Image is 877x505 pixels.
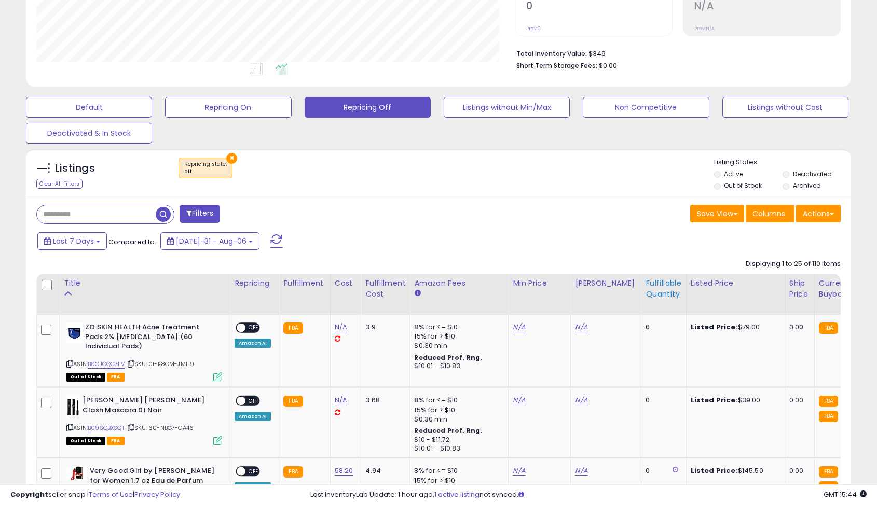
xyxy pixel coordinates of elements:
a: N/A [513,466,525,476]
button: Repricing Off [305,97,431,118]
a: N/A [575,395,587,405]
div: $39.00 [691,396,777,405]
button: Save View [690,205,744,222]
button: Columns [746,205,794,222]
div: 4.94 [365,466,402,475]
b: Very Good Girl by [PERSON_NAME] for Women 1.7 oz Eau de Parfum Spray [90,466,216,498]
b: Reduced Prof. Rng. [414,426,482,435]
span: Repricing state : [184,160,227,176]
div: [PERSON_NAME] [575,278,637,289]
a: 58.20 [335,466,353,476]
b: Reduced Prof. Rng. [414,353,482,362]
span: OFF [245,467,262,476]
div: 0.00 [789,396,806,405]
div: Repricing [235,278,275,289]
b: [PERSON_NAME] [PERSON_NAME] Clash Mascara 01 Noir [83,396,209,417]
span: | SKU: 01-K8CM-JMH9 [126,360,194,368]
button: [DATE]-31 - Aug-06 [160,232,259,250]
button: Repricing On [165,97,291,118]
div: Title [64,278,226,289]
a: B09SQBXSQT [88,424,125,432]
a: N/A [335,322,347,332]
a: B0CJCQC7LV [88,360,125,369]
span: OFF [245,397,262,405]
span: All listings that are currently out of stock and unavailable for purchase on Amazon [66,373,105,382]
small: FBA [819,466,838,478]
small: FBA [283,396,303,407]
h5: Listings [55,161,95,176]
b: Listed Price: [691,395,738,405]
div: Displaying 1 to 25 of 110 items [746,259,841,269]
div: ASIN: [66,322,222,380]
img: 31n4acAJbfL._SL40_.jpg [66,466,87,480]
span: $0.00 [599,61,617,71]
small: FBA [819,396,838,407]
a: N/A [513,395,525,405]
div: seller snap | | [10,490,180,500]
div: $0.30 min [414,415,500,424]
button: Default [26,97,152,118]
div: Amazon AI [235,339,271,348]
img: 31iZYWjvd3L._SL40_.jpg [66,396,80,416]
a: 1 active listing [434,489,479,499]
div: $79.00 [691,322,777,332]
a: N/A [335,395,347,405]
div: Amazon Fees [414,278,504,289]
div: 8% for <= $10 [414,466,500,475]
a: N/A [575,322,587,332]
strong: Copyright [10,489,48,499]
button: Listings without Min/Max [444,97,570,118]
div: Listed Price [691,278,780,289]
span: Compared to: [108,237,156,247]
label: Archived [793,181,821,190]
button: Actions [796,205,841,222]
div: $145.50 [691,466,777,475]
span: Last 7 Days [53,236,94,246]
label: Out of Stock [724,181,762,190]
div: ASIN: [66,396,222,444]
div: 0 [646,466,678,475]
a: N/A [513,322,525,332]
div: 8% for <= $10 [414,322,500,332]
button: Filters [180,205,220,223]
p: Listing States: [714,158,851,167]
a: Privacy Policy [134,489,180,499]
div: $10.01 - $10.83 [414,362,500,371]
small: Prev: 0 [526,25,541,32]
div: Cost [335,278,357,289]
b: Listed Price: [691,322,738,332]
label: Deactivated [793,170,832,178]
b: Total Inventory Value: [516,49,587,58]
div: Fulfillment Cost [365,278,405,300]
div: 0.00 [789,466,806,475]
label: Active [724,170,743,178]
div: 3.68 [365,396,402,405]
div: Last InventoryLab Update: 1 hour ago, not synced. [310,490,867,500]
li: $349 [516,47,833,59]
div: Ship Price [789,278,810,300]
small: FBA [283,322,303,334]
span: All listings that are currently out of stock and unavailable for purchase on Amazon [66,437,105,445]
span: [DATE]-31 - Aug-06 [176,236,246,246]
small: Amazon Fees. [414,289,420,298]
small: FBA [819,411,838,422]
div: $0.30 min [414,341,500,350]
small: FBA [819,322,838,334]
div: 0 [646,322,678,332]
button: Non Competitive [583,97,709,118]
button: × [226,153,237,164]
span: | SKU: 60-NBG7-GA46 [126,424,194,432]
span: Columns [752,208,785,219]
span: OFF [245,324,262,332]
div: $10 - $11.72 [414,436,500,444]
div: 15% for > $10 [414,405,500,415]
small: Prev: N/A [694,25,715,32]
div: $10.01 - $10.83 [414,444,500,453]
div: Fulfillment [283,278,325,289]
div: off [184,168,227,175]
div: 0.00 [789,322,806,332]
div: Amazon AI [235,412,271,421]
span: FBA [107,373,125,382]
b: Short Term Storage Fees: [516,61,597,70]
button: Last 7 Days [37,232,107,250]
